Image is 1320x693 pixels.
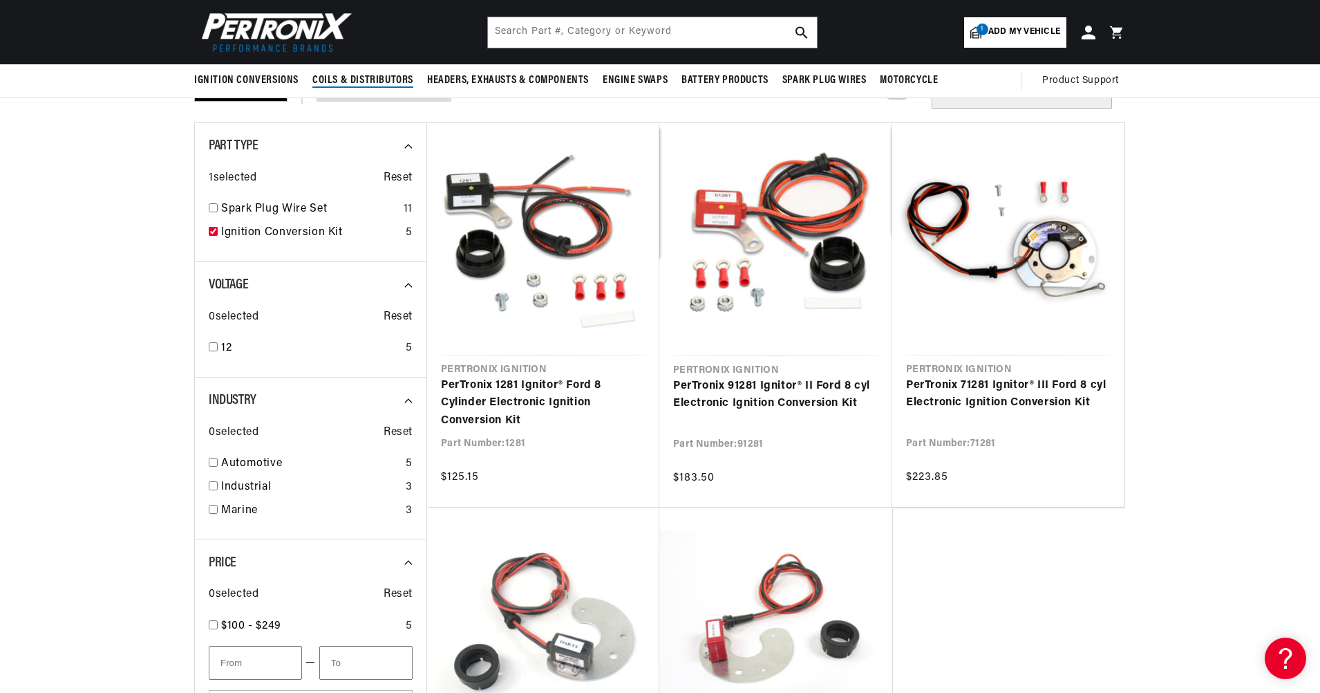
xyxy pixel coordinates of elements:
span: Reset [384,424,413,442]
div: 11 [404,201,413,219]
summary: Spark Plug Wires [775,64,874,97]
summary: Engine Swaps [596,64,675,97]
span: Part Type [209,139,258,153]
span: Motorcycle [880,73,938,88]
summary: Coils & Distributors [305,64,420,97]
summary: Ignition Conversions [194,64,305,97]
span: 1 selected [209,169,256,187]
a: Marine [221,502,400,520]
span: Reset [384,169,413,187]
span: Ignition Conversions [194,73,299,88]
span: 0 selected [209,586,258,604]
span: Industry [209,394,256,407]
input: Search Part #, Category or Keyword [488,17,817,48]
div: 3 [406,479,413,497]
span: Spark Plug Wires [782,73,867,88]
span: $100 - $249 [221,620,281,631]
a: PerTronix 91281 Ignitor® II Ford 8 cyl Electronic Ignition Conversion Kit [673,378,878,413]
summary: Battery Products [675,64,775,97]
a: Spark Plug Wire Set [221,201,398,219]
summary: Product Support [1042,64,1126,98]
input: To [319,646,413,680]
div: 5 [406,618,413,636]
input: From [209,646,302,680]
div: 5 [406,224,413,242]
div: 5 [406,340,413,358]
a: Automotive [221,455,400,473]
a: PerTronix 71281 Ignitor® III Ford 8 cyl Electronic Ignition Conversion Kit [906,377,1111,412]
span: Reset [384,308,413,326]
span: Add my vehicle [988,26,1060,39]
a: Ignition Conversion Kit [221,224,400,242]
div: 5 [406,455,413,473]
span: Battery Products [681,73,769,88]
span: 1 [977,24,988,35]
button: search button [786,17,817,48]
a: PerTronix 1281 Ignitor® Ford 8 Cylinder Electronic Ignition Conversion Kit [441,377,645,430]
a: 1Add my vehicle [964,17,1066,48]
img: Pertronix [194,8,353,56]
span: Voltage [209,278,248,292]
span: Reset [384,586,413,604]
span: 0 selected [209,308,258,326]
span: Headers, Exhausts & Components [427,73,589,88]
span: 0 selected [209,424,258,442]
span: Coils & Distributors [312,73,413,88]
span: Product Support [1042,73,1119,89]
summary: Motorcycle [873,64,945,97]
a: Industrial [221,479,400,497]
span: Price [209,556,236,570]
a: 12 [221,340,400,358]
summary: Headers, Exhausts & Components [420,64,596,97]
div: 3 [406,502,413,520]
span: — [305,654,316,672]
span: Engine Swaps [603,73,668,88]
